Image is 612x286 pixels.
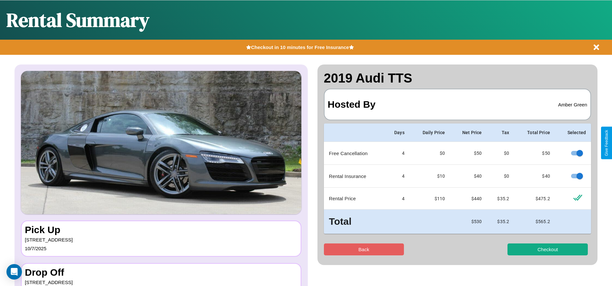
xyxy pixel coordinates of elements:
[450,123,487,142] th: Net Price
[329,172,379,181] p: Rental Insurance
[487,142,514,165] td: $0
[251,44,349,50] b: Checkout in 10 minutes for Free Insurance
[514,165,555,188] td: $ 40
[384,165,410,188] td: 4
[25,244,297,253] p: 10 / 7 / 2025
[384,188,410,210] td: 4
[384,123,410,142] th: Days
[450,142,487,165] td: $ 50
[604,130,609,156] div: Give Feedback
[25,267,297,278] h3: Drop Off
[6,264,22,280] div: Open Intercom Messenger
[324,123,591,234] table: simple table
[487,188,514,210] td: $ 35.2
[329,149,379,158] p: Free Cancellation
[324,243,404,255] button: Back
[487,165,514,188] td: $0
[450,210,487,234] td: $ 530
[410,123,450,142] th: Daily Price
[410,142,450,165] td: $0
[329,215,379,229] h3: Total
[514,123,555,142] th: Total Price
[329,194,379,203] p: Rental Price
[555,123,591,142] th: Selected
[410,188,450,210] td: $ 110
[25,235,297,244] p: [STREET_ADDRESS]
[514,142,555,165] td: $ 50
[487,123,514,142] th: Tax
[25,224,297,235] h3: Pick Up
[450,188,487,210] td: $ 440
[384,142,410,165] td: 4
[328,93,376,116] h3: Hosted By
[410,165,450,188] td: $10
[6,7,149,33] h1: Rental Summary
[450,165,487,188] td: $ 40
[324,71,591,85] h2: 2019 Audi TTS
[487,210,514,234] td: $ 35.2
[514,210,555,234] td: $ 565.2
[514,188,555,210] td: $ 475.2
[507,243,588,255] button: Checkout
[558,100,587,109] p: Amber Green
